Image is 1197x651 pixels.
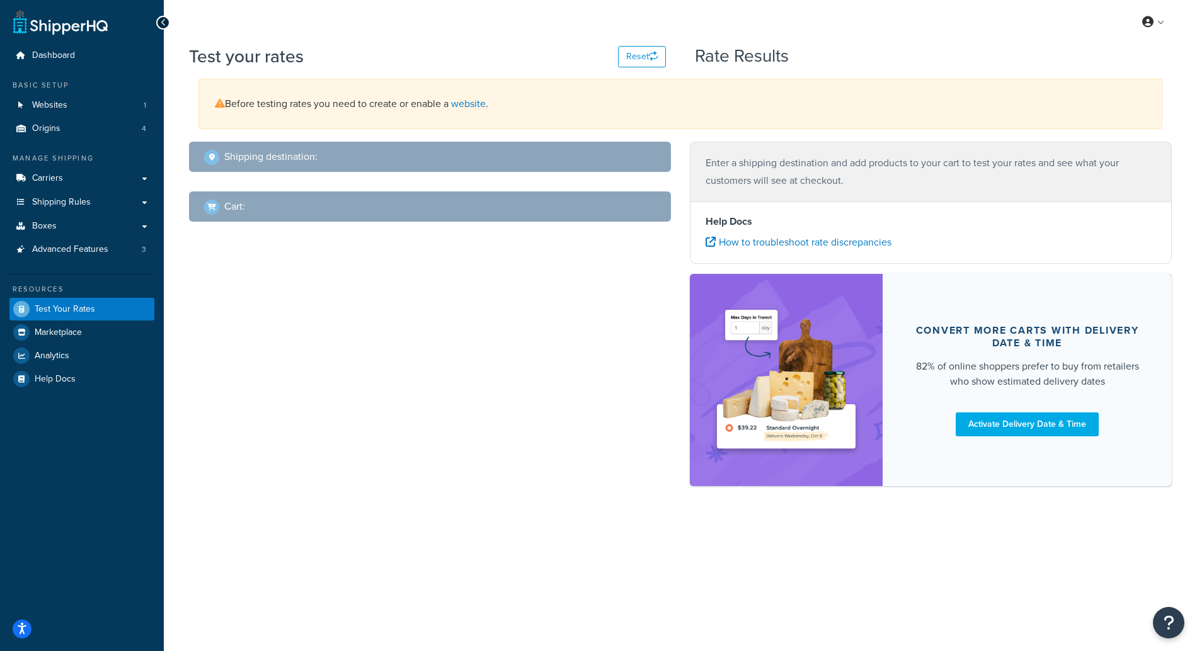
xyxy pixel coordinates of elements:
[706,235,891,249] a: How to troubleshoot rate discrepancies
[9,238,154,261] a: Advanced Features3
[451,96,486,111] a: website
[144,100,146,111] span: 1
[32,221,57,232] span: Boxes
[9,215,154,238] a: Boxes
[709,293,864,467] img: feature-image-ddt-36eae7f7280da8017bfb280eaccd9c446f90b1fe08728e4019434db127062ab4.png
[224,151,318,162] h2: Shipping destination :
[706,214,1156,229] h4: Help Docs
[9,321,154,344] a: Marketplace
[198,79,1162,129] div: Before testing rates you need to create or enable a .
[35,374,76,385] span: Help Docs
[9,153,154,164] div: Manage Shipping
[913,324,1142,349] div: Convert more carts with delivery date & time
[1153,607,1184,638] button: Open Resource Center
[32,244,108,255] span: Advanced Features
[9,94,154,117] li: Websites
[32,197,91,208] span: Shipping Rules
[224,201,245,212] h2: Cart :
[35,351,69,361] span: Analytics
[9,238,154,261] li: Advanced Features
[9,117,154,140] li: Origins
[695,47,789,66] h2: Rate Results
[9,284,154,295] div: Resources
[32,100,67,111] span: Websites
[35,304,95,315] span: Test Your Rates
[9,368,154,390] a: Help Docs
[956,412,1099,436] a: Activate Delivery Date & Time
[706,154,1156,190] p: Enter a shipping destination and add products to your cart to test your rates and see what your c...
[9,80,154,91] div: Basic Setup
[9,344,154,367] a: Analytics
[9,94,154,117] a: Websites1
[142,244,146,255] span: 3
[189,44,304,69] h1: Test your rates
[35,327,82,338] span: Marketplace
[9,44,154,67] a: Dashboard
[9,191,154,214] a: Shipping Rules
[9,167,154,190] a: Carriers
[9,117,154,140] a: Origins4
[913,359,1142,389] div: 82% of online shoppers prefer to buy from retailers who show estimated delivery dates
[142,123,146,134] span: 4
[32,123,60,134] span: Origins
[32,50,75,61] span: Dashboard
[618,46,666,67] button: Reset
[9,298,154,320] a: Test Your Rates
[32,173,63,184] span: Carriers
